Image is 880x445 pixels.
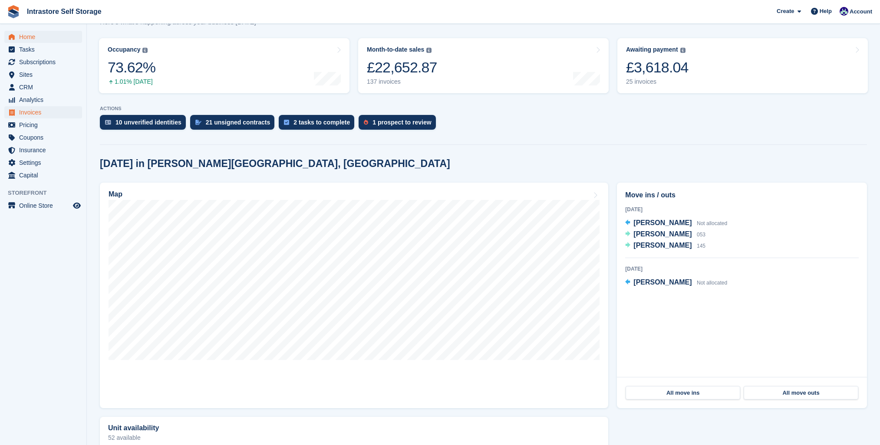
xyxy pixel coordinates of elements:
[108,59,155,76] div: 73.62%
[359,115,440,134] a: 1 prospect to review
[108,424,159,432] h2: Unit availability
[4,144,82,156] a: menu
[100,115,190,134] a: 10 unverified identities
[19,144,71,156] span: Insurance
[625,218,727,229] a: [PERSON_NAME] Not allocated
[777,7,794,16] span: Create
[633,278,692,286] span: [PERSON_NAME]
[4,69,82,81] a: menu
[680,48,686,53] img: icon-info-grey-7440780725fd019a000dd9b08b2336e03edf1995a4989e88bcd33f0948082b44.svg
[7,5,20,18] img: stora-icon-8386f47178a22dfd0bd8f6a31ec36ba5ce8667c1dd55bd0f319d3a0aa187defe.svg
[4,169,82,181] a: menu
[840,7,848,16] img: Mathew Tremewan
[109,190,122,198] h2: Map
[72,200,82,211] a: Preview store
[625,229,705,240] a: [PERSON_NAME] 053
[4,31,82,43] a: menu
[697,280,727,286] span: Not allocated
[697,220,727,226] span: Not allocated
[633,219,692,226] span: [PERSON_NAME]
[4,81,82,93] a: menu
[625,277,727,288] a: [PERSON_NAME] Not allocated
[633,230,692,238] span: [PERSON_NAME]
[19,31,71,43] span: Home
[697,243,705,249] span: 145
[4,56,82,68] a: menu
[820,7,832,16] span: Help
[284,120,289,125] img: task-75834270c22a3079a89374b754ae025e5fb1db73e45f91037f5363f120a921f8.svg
[100,158,450,170] h2: [DATE] in [PERSON_NAME][GEOGRAPHIC_DATA], [GEOGRAPHIC_DATA]
[625,265,859,273] div: [DATE]
[367,59,437,76] div: £22,652.87
[108,78,155,85] div: 1.01% [DATE]
[744,386,858,400] a: All move outs
[633,242,692,249] span: [PERSON_NAME]
[206,119,270,126] div: 21 unsigned contracts
[4,131,82,144] a: menu
[426,48,432,53] img: icon-info-grey-7440780725fd019a000dd9b08b2336e03edf1995a4989e88bcd33f0948082b44.svg
[4,94,82,106] a: menu
[8,189,86,197] span: Storefront
[19,169,71,181] span: Capital
[293,119,350,126] div: 2 tasks to complete
[23,4,105,19] a: Intrastore Self Storage
[279,115,359,134] a: 2 tasks to complete
[4,157,82,169] a: menu
[100,106,867,111] p: ACTIONS
[4,119,82,131] a: menu
[105,120,111,125] img: verify_identity-adf6edd0f0f0b5bbfe63781bf79b02c33cf7c696d77639b501bdc392416b5a36.svg
[195,120,201,125] img: contract_signature_icon-13c848040528278c33f63329250d36e43548de30e8caae1d1a13099fd9432cc5.svg
[617,38,868,93] a: Awaiting payment £3,618.04 25 invoices
[100,183,608,408] a: Map
[19,81,71,93] span: CRM
[99,38,349,93] a: Occupancy 73.62% 1.01% [DATE]
[19,157,71,169] span: Settings
[625,206,859,213] div: [DATE]
[697,232,705,238] span: 053
[372,119,431,126] div: 1 prospect to review
[19,94,71,106] span: Analytics
[108,435,600,441] p: 52 available
[367,46,424,53] div: Month-to-date sales
[19,119,71,131] span: Pricing
[19,131,71,144] span: Coupons
[115,119,181,126] div: 10 unverified identities
[364,120,368,125] img: prospect-51fa495bee0391a8d652442698ab0144808aea92771e9ea1ae160a38d050c398.svg
[4,43,82,56] a: menu
[19,200,71,212] span: Online Store
[4,200,82,212] a: menu
[625,240,705,252] a: [PERSON_NAME] 145
[626,386,740,400] a: All move ins
[190,115,279,134] a: 21 unsigned contracts
[626,78,689,85] div: 25 invoices
[19,43,71,56] span: Tasks
[108,46,140,53] div: Occupancy
[4,106,82,118] a: menu
[626,59,689,76] div: £3,618.04
[367,78,437,85] div: 137 invoices
[19,69,71,81] span: Sites
[19,106,71,118] span: Invoices
[19,56,71,68] span: Subscriptions
[850,7,872,16] span: Account
[142,48,148,53] img: icon-info-grey-7440780725fd019a000dd9b08b2336e03edf1995a4989e88bcd33f0948082b44.svg
[625,190,859,200] h2: Move ins / outs
[626,46,678,53] div: Awaiting payment
[358,38,609,93] a: Month-to-date sales £22,652.87 137 invoices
